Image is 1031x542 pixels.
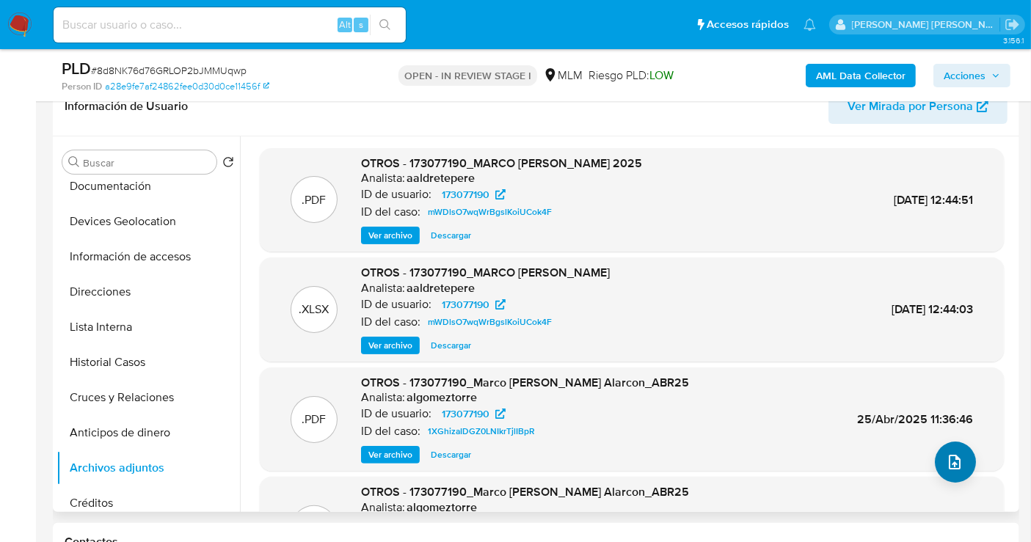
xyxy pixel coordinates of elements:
span: mWDlsO7wqWrBgslKoiUCok4F [428,203,552,221]
b: Person ID [62,80,102,93]
span: 25/Abr/2025 11:36:46 [857,411,973,428]
h6: algomeztorre [407,500,477,515]
button: Ver archivo [361,446,420,464]
button: Descargar [423,446,478,464]
p: OPEN - IN REVIEW STAGE I [398,65,537,86]
span: OTROS - 173077190_MARCO [PERSON_NAME] [361,264,610,281]
p: ID del caso: [361,315,420,329]
span: Riesgo PLD: [589,67,674,84]
a: 173077190 [433,296,514,313]
button: Acciones [933,64,1010,87]
span: mWDlsO7wqWrBgslKoiUCok4F [428,313,552,331]
span: Acciones [944,64,986,87]
b: AML Data Collector [816,64,906,87]
span: Descargar [431,228,471,243]
p: .PDF [302,192,327,208]
button: Descargar [423,337,478,354]
span: 173077190 [442,186,489,203]
a: Salir [1005,17,1020,32]
button: upload-file [935,442,976,483]
a: a28e9fe7af24862fee0d30d0ce11456f [105,80,269,93]
button: Devices Geolocation [57,204,240,239]
span: Ver archivo [368,447,412,462]
span: Ver Mirada por Persona [848,89,973,124]
button: Volver al orden por defecto [222,156,234,172]
button: Cruces y Relaciones [57,380,240,415]
button: Anticipos de dinero [57,415,240,450]
p: Analista: [361,390,405,405]
p: nancy.sanchezgarcia@mercadolibre.com.mx [852,18,1000,32]
span: OTROS - 173077190_Marco [PERSON_NAME] Alarcon_ABR25 [361,483,689,500]
p: Analista: [361,171,405,186]
h6: aaldretepere [407,281,475,296]
span: 173077190 [442,405,489,422]
button: Lista Interna [57,310,240,345]
button: Direcciones [57,274,240,310]
a: mWDlsO7wqWrBgslKoiUCok4F [422,313,558,331]
button: Ver Mirada por Persona [828,89,1008,124]
p: Analista: [361,500,405,515]
p: .XLSX [299,301,329,318]
span: OTROS - 173077190_MARCO [PERSON_NAME] 2025 [361,155,642,172]
button: Archivos adjuntos [57,450,240,486]
button: Documentación [57,169,240,204]
p: Analista: [361,281,405,296]
a: mWDlsO7wqWrBgslKoiUCok4F [422,203,558,221]
span: Ver archivo [368,228,412,243]
span: [DATE] 12:44:03 [892,301,973,318]
p: ID de usuario: [361,187,431,202]
span: Alt [339,18,351,32]
h6: algomeztorre [407,390,477,405]
p: ID del caso: [361,205,420,219]
p: ID del caso: [361,424,420,439]
button: Créditos [57,486,240,521]
span: Accesos rápidos [707,17,789,32]
a: Notificaciones [804,18,816,31]
input: Buscar usuario o caso... [54,15,406,34]
span: # 8d8NK76d76GRLOP2bJMMUqwp [91,63,247,78]
button: search-icon [370,15,400,35]
div: MLM [543,67,583,84]
span: 3.156.1 [1003,34,1024,46]
span: Descargar [431,447,471,462]
span: s [359,18,363,32]
span: 1XGhizaIDGZ0LNIkrTjlIBpR [428,422,535,440]
p: ID de usuario: [361,406,431,421]
span: [DATE] 12:44:51 [894,191,973,208]
button: Ver archivo [361,227,420,244]
p: ID de usuario: [361,297,431,312]
button: AML Data Collector [806,64,916,87]
span: 173077190 [442,296,489,313]
button: Historial Casos [57,345,240,380]
button: Ver archivo [361,337,420,354]
a: 173077190 [433,186,514,203]
span: OTROS - 173077190_Marco [PERSON_NAME] Alarcon_ABR25 [361,374,689,391]
span: Descargar [431,338,471,353]
a: 1XGhizaIDGZ0LNIkrTjlIBpR [422,422,541,440]
span: LOW [649,67,674,84]
p: .PDF [302,411,327,428]
button: Descargar [423,227,478,244]
a: 173077190 [433,405,514,422]
b: PLD [62,56,91,80]
button: Información de accesos [57,239,240,274]
button: Buscar [68,156,80,168]
span: Ver archivo [368,338,412,353]
input: Buscar [83,156,211,169]
h1: Información de Usuario [65,99,188,114]
h6: aaldretepere [407,171,475,186]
